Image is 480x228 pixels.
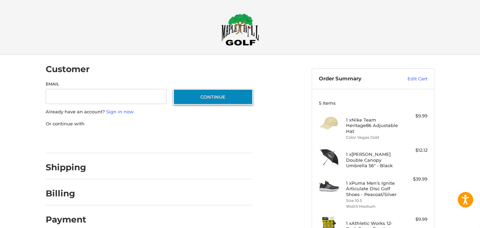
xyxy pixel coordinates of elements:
button: Continue [173,89,253,105]
div: $39.99 [400,176,427,183]
li: Color Vegas Gold [346,135,399,140]
img: Maple Hill Golf [221,13,259,46]
iframe: PayPal-paylater [102,134,153,146]
p: Already have an account? [46,109,253,115]
iframe: PayPal-paypal [44,134,95,146]
a: Edit Cart [393,76,427,82]
p: Or continue with [46,121,253,127]
h4: 1 x [PERSON_NAME] Double Canopy Umbrella 56" - Black [346,151,399,168]
label: Email [46,81,167,87]
li: Size 10.5 [346,198,399,204]
iframe: PayPal-venmo [160,134,212,146]
h4: 1 x Nike Team Heritage86 Adjustable Hat [346,117,399,134]
div: $9.99 [400,216,427,223]
h2: Billing [46,188,86,199]
li: Width Medium [346,204,399,209]
div: $12.12 [400,147,427,154]
h2: Shipping [46,162,86,173]
a: Sign in now [106,109,134,114]
h3: 5 Items [319,100,427,106]
h3: Order Summary [319,76,393,82]
h4: 1 x Puma Men's Ignite Articulate Disc Golf Shoes - Peacoat/Silver [346,180,399,197]
h2: Customer [46,64,90,75]
div: $9.99 [400,113,427,119]
h2: Payment [46,214,86,225]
